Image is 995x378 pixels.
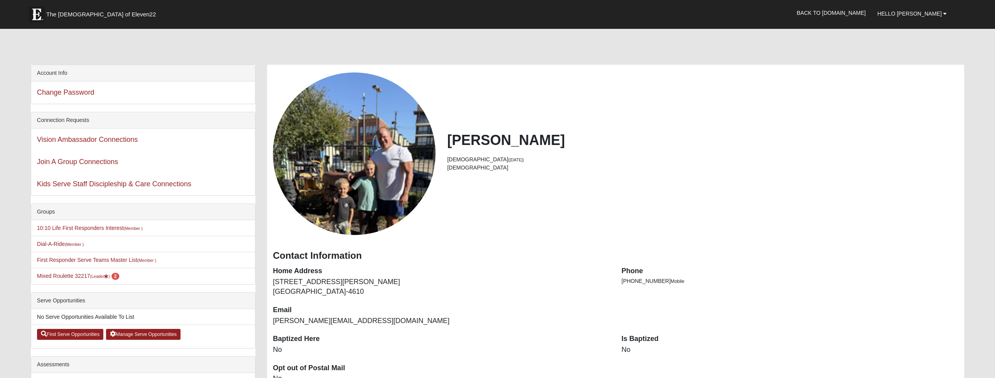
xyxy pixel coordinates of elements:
[124,226,142,231] small: (Member )
[273,305,610,315] dt: Email
[447,155,958,164] li: [DEMOGRAPHIC_DATA]
[37,273,119,279] a: Mixed Roulette 32217(Leader) 2
[137,258,156,263] small: (Member )
[273,277,610,297] dd: [STREET_ADDRESS][PERSON_NAME] [GEOGRAPHIC_DATA]-4610
[447,132,958,148] h2: [PERSON_NAME]
[447,164,958,172] li: [DEMOGRAPHIC_DATA]
[37,136,138,143] a: Vision Ambassador Connections
[65,242,83,247] small: (Member )
[273,363,610,373] dt: Opt out of Postal Mail
[31,204,255,220] div: Groups
[37,158,118,166] a: Join A Group Connections
[29,7,44,22] img: Eleven22 logo
[37,180,191,188] a: Kids Serve Staff Discipleship & Care Connections
[621,334,958,344] dt: Is Baptized
[106,329,181,340] a: Manage Serve Opportunities
[37,241,84,247] a: Dial-A-Ride(Member )
[273,334,610,344] dt: Baptized Here
[621,277,958,285] li: [PHONE_NUMBER]
[37,329,104,340] a: Find Serve Opportunities
[273,250,958,261] h3: Contact Information
[273,345,610,355] dd: No
[871,4,953,23] a: Hello [PERSON_NAME]
[508,157,524,162] small: ([DATE])
[37,88,94,96] a: Change Password
[877,11,942,17] span: Hello [PERSON_NAME]
[621,266,958,276] dt: Phone
[31,112,255,129] div: Connection Requests
[31,65,255,81] div: Account Info
[791,3,872,23] a: Back to [DOMAIN_NAME]
[37,225,143,231] a: 10:10 Life First Responders Interest(Member )
[46,11,156,18] span: The [DEMOGRAPHIC_DATA] of Eleven22
[273,266,610,276] dt: Home Address
[31,357,255,373] div: Assessments
[25,3,181,22] a: The [DEMOGRAPHIC_DATA] of Eleven22
[112,273,120,280] span: number of pending members
[90,274,110,279] small: (Leader )
[273,316,610,326] dd: [PERSON_NAME][EMAIL_ADDRESS][DOMAIN_NAME]
[31,293,255,309] div: Serve Opportunities
[37,257,156,263] a: First Responder Serve Teams Master List(Member )
[621,345,958,355] dd: No
[671,279,684,284] span: Mobile
[31,309,255,325] li: No Serve Opportunities Available To List
[273,149,436,157] a: View Fullsize Photo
